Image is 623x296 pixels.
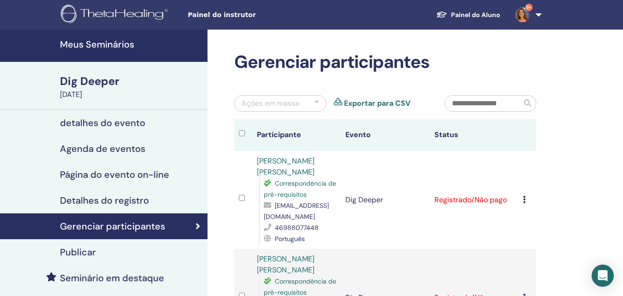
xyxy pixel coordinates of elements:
a: Dig Deeper[DATE] [54,73,208,100]
a: [PERSON_NAME] [PERSON_NAME] [257,254,314,275]
h4: Publicar [60,247,96,258]
span: [EMAIL_ADDRESS][DOMAIN_NAME] [264,201,329,221]
span: 9+ [525,4,533,11]
h4: Gerenciar participantes [60,221,165,232]
span: 46988077448 [275,224,319,232]
a: Exportar para CSV [344,98,410,109]
td: Dig Deeper [341,151,430,249]
div: Ações em massa [242,98,299,109]
h2: Gerenciar participantes [234,52,536,73]
span: Correspondência de pré-requisitos [264,179,336,199]
a: [PERSON_NAME] [PERSON_NAME] [257,156,314,177]
a: Painel do Aluno [429,6,508,24]
div: Open Intercom Messenger [592,265,614,287]
h4: Seminário em destaque [60,272,164,284]
img: logo.png [61,5,171,25]
h4: Página do evento on-line [60,169,169,180]
img: default.jpg [515,7,530,22]
h4: Meus Seminários [60,39,202,50]
h4: Agenda de eventos [60,143,145,154]
h4: detalhes do evento [60,117,145,128]
div: [DATE] [60,89,202,100]
span: Painel do instrutor [188,10,326,20]
img: graduation-cap-white.svg [436,11,447,18]
th: Status [430,119,519,151]
th: Participante [252,119,341,151]
span: Português [275,235,305,243]
div: Dig Deeper [60,73,202,89]
h4: Detalhes do registro [60,195,149,206]
th: Evento [341,119,430,151]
